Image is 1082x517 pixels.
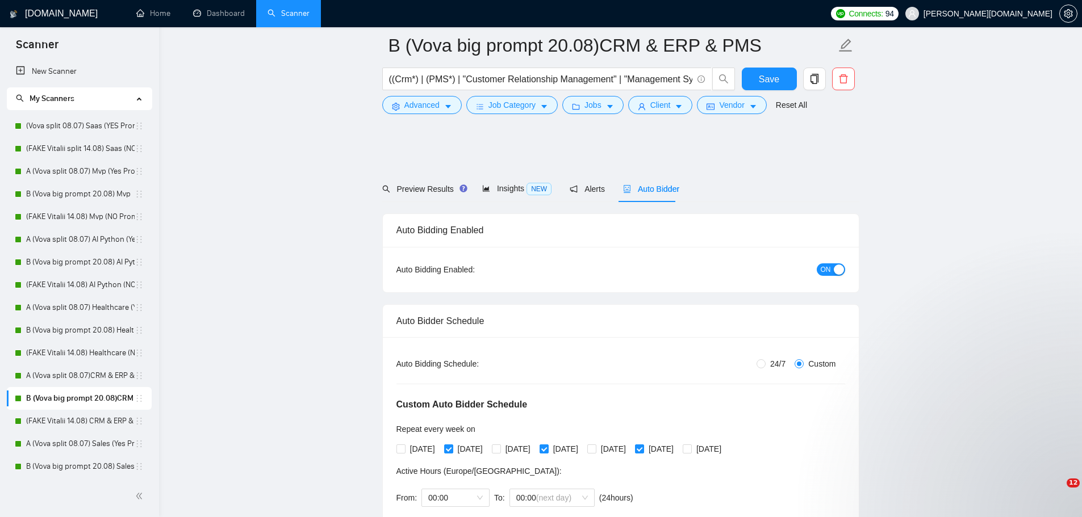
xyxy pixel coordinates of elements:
[26,387,135,410] a: B (Vova big prompt 20.08)CRM & ERP & PMS
[7,160,152,183] li: A (Vova split 08.07) Mvp (Yes Prompt 13.08)
[1059,5,1077,23] button: setting
[7,342,152,364] li: (FAKE Vitalii 14.08) Healthcare (NO Prompt 01.07)
[821,263,831,276] span: ON
[7,60,152,83] li: New Scanner
[759,72,779,86] span: Save
[135,167,144,176] span: holder
[7,183,152,205] li: B (Vova big prompt 20.08) Mvp
[135,371,144,380] span: holder
[488,99,536,111] span: Job Category
[7,387,152,410] li: B (Vova big prompt 20.08)CRM & ERP & PMS
[7,251,152,274] li: B (Vova big prompt 20.08) AI Python
[776,99,807,111] a: Reset All
[26,251,135,274] a: B (Vova big prompt 20.08) AI Python
[572,102,580,111] span: folder
[766,358,790,370] span: 24/7
[135,394,144,403] span: holder
[26,205,135,228] a: (FAKE Vitalii 14.08) Mvp (NO Prompt 01.07)
[458,183,469,194] div: Tooltip anchor
[540,102,548,111] span: caret-down
[713,74,734,84] span: search
[675,102,683,111] span: caret-down
[268,9,310,18] a: searchScanner
[135,439,144,448] span: holder
[16,94,74,103] span: My Scanners
[644,443,678,455] span: [DATE]
[599,493,633,502] span: ( 24 hours)
[596,443,630,455] span: [DATE]
[7,296,152,319] li: A (Vova split 08.07) Healthcare (Yes Prompt 13.08)
[26,410,135,432] a: (FAKE Vitalii 14.08) CRM & ERP & PMS (NO Prompt 01.07)
[136,9,170,18] a: homeHome
[396,424,475,434] span: Repeat every week on
[444,102,452,111] span: caret-down
[389,72,692,86] input: Search Freelance Jobs...
[135,490,147,502] span: double-left
[135,258,144,267] span: holder
[7,137,152,160] li: (FAKE Vitalii split 14.08) Saas (NO Prompt 01.07)
[26,432,135,455] a: A (Vova split 08.07) Sales (Yes Prompt 13.08)
[7,205,152,228] li: (FAKE Vitalii 14.08) Mvp (NO Prompt 01.07)
[26,319,135,342] a: B (Vova big prompt 20.08) Healthcare (Yes Prompt 13.08)
[26,342,135,364] a: (FAKE Vitalii 14.08) Healthcare (NO Prompt 01.07)
[135,303,144,312] span: holder
[527,183,552,195] span: NEW
[382,185,390,193] span: search
[838,38,853,53] span: edit
[803,68,826,90] button: copy
[832,68,855,90] button: delete
[26,296,135,319] a: A (Vova split 08.07) Healthcare (Yes Prompt 13.08)
[453,443,487,455] span: [DATE]
[135,212,144,221] span: holder
[135,417,144,426] span: holder
[135,462,144,471] span: holder
[406,443,440,455] span: [DATE]
[692,443,726,455] span: [DATE]
[697,75,705,83] span: info-circle
[26,455,135,478] a: B (Vova big prompt 20.08) Sales
[7,410,152,432] li: (FAKE Vitalii 14.08) CRM & ERP & PMS (NO Prompt 01.07)
[742,68,797,90] button: Save
[849,7,883,20] span: Connects:
[1059,9,1077,18] a: setting
[392,102,400,111] span: setting
[396,214,845,246] div: Auto Bidding Enabled
[885,7,894,20] span: 94
[833,74,854,84] span: delete
[135,348,144,358] span: holder
[26,183,135,205] a: B (Vova big prompt 20.08) Mvp
[638,102,646,111] span: user
[7,364,152,387] li: A (Vova split 08.07)CRM & ERP & PMS (Yes Prompt 13.08)
[549,443,583,455] span: [DATE]
[697,96,766,114] button: idcardVendorcaret-down
[1067,478,1080,487] span: 12
[536,493,571,502] span: (next day)
[466,96,558,114] button: barsJob Categorycaret-down
[396,358,546,370] div: Auto Bidding Schedule:
[584,99,601,111] span: Jobs
[482,184,490,192] span: area-chart
[26,364,135,387] a: A (Vova split 08.07)CRM & ERP & PMS (Yes Prompt 13.08)
[30,94,74,103] span: My Scanners
[749,102,757,111] span: caret-down
[26,115,135,137] a: (Vova split 08.07) Saas (YES Prompt 13.08)
[26,160,135,183] a: A (Vova split 08.07) Mvp (Yes Prompt 13.08)
[135,235,144,244] span: holder
[396,305,845,337] div: Auto Bidder Schedule
[804,74,825,84] span: copy
[382,96,462,114] button: settingAdvancedcaret-down
[7,319,152,342] li: B (Vova big prompt 20.08) Healthcare (Yes Prompt 13.08)
[482,184,552,193] span: Insights
[707,102,715,111] span: idcard
[396,466,562,476] span: Active Hours ( Europe/[GEOGRAPHIC_DATA] ):
[712,68,735,90] button: search
[396,398,528,411] h5: Custom Auto Bidder Schedule
[606,102,614,111] span: caret-down
[1043,478,1071,506] iframe: Intercom live chat
[623,184,679,194] span: Auto Bidder
[382,184,464,194] span: Preview Results
[7,228,152,251] li: A (Vova split 08.07) AI Python (Yes Prompt 13.08)
[7,274,152,296] li: (FAKE Vitalii 14.08) AI Python (NO Prompt 01.07)
[135,326,144,335] span: holder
